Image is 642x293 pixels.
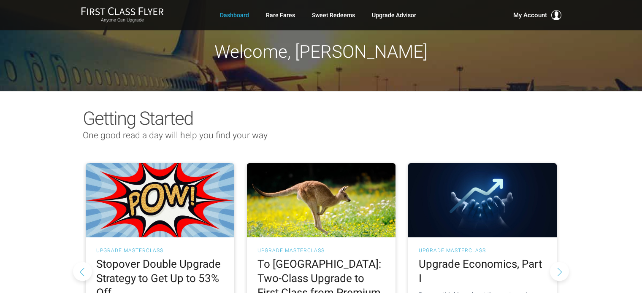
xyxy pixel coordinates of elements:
[266,8,295,23] a: Rare Fares
[73,262,92,281] button: Previous slide
[81,17,164,23] small: Anyone Can Upgrade
[513,10,561,20] button: My Account
[81,7,164,24] a: First Class FlyerAnyone Can Upgrade
[214,41,428,62] span: Welcome, [PERSON_NAME]
[372,8,416,23] a: Upgrade Advisor
[419,257,546,286] h2: Upgrade Economics, Part I
[312,8,355,23] a: Sweet Redeems
[83,130,268,140] span: One good read a day will help you find your way
[96,248,224,253] h3: UPGRADE MASTERCLASS
[513,10,547,20] span: My Account
[220,8,249,23] a: Dashboard
[550,262,569,281] button: Next slide
[419,248,546,253] h3: UPGRADE MASTERCLASS
[81,7,164,16] img: First Class Flyer
[257,248,385,253] h3: UPGRADE MASTERCLASS
[83,108,193,129] span: Getting Started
